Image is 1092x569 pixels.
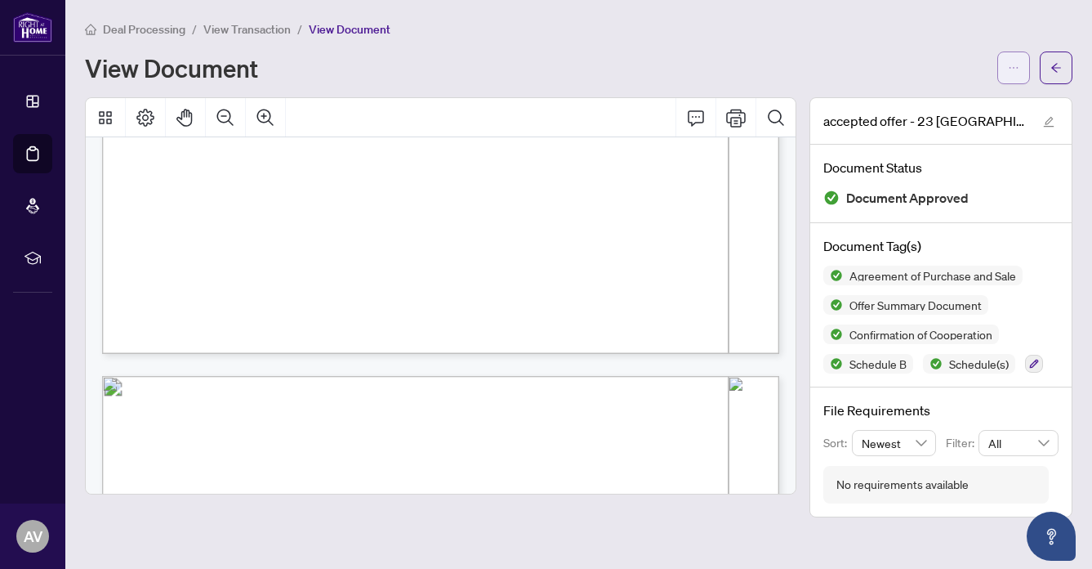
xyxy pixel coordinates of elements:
span: View Document [309,22,390,37]
span: Deal Processing [103,22,185,37]
span: arrow-left [1050,62,1062,74]
button: Open asap [1027,512,1076,561]
img: logo [13,12,52,43]
img: Document Status [823,190,840,206]
img: Status Icon [823,354,843,374]
img: Status Icon [823,295,843,315]
span: home [85,24,96,35]
span: Document Approved [846,187,969,209]
span: Schedule B [843,358,913,370]
span: All [988,431,1049,455]
span: edit [1043,116,1054,128]
span: accepted offer - 23 [GEOGRAPHIC_DATA] .pdf [823,111,1027,131]
p: Filter: [946,434,978,452]
li: / [297,20,302,38]
img: Status Icon [923,354,943,374]
h4: Document Tag(s) [823,236,1059,256]
p: Sort: [823,434,852,452]
span: Schedule(s) [943,358,1015,370]
span: Offer Summary Document [843,299,988,311]
span: ellipsis [1008,62,1019,74]
div: No requirements available [836,476,969,494]
li: / [192,20,197,38]
span: View Transaction [203,22,291,37]
img: Status Icon [823,325,843,344]
h1: View Document [85,55,258,81]
h4: File Requirements [823,401,1059,420]
span: AV [24,525,42,548]
img: Status Icon [823,266,843,285]
span: Agreement of Purchase and Sale [843,270,1023,281]
span: Newest [862,431,927,455]
h4: Document Status [823,158,1059,177]
span: Confirmation of Cooperation [843,329,999,340]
